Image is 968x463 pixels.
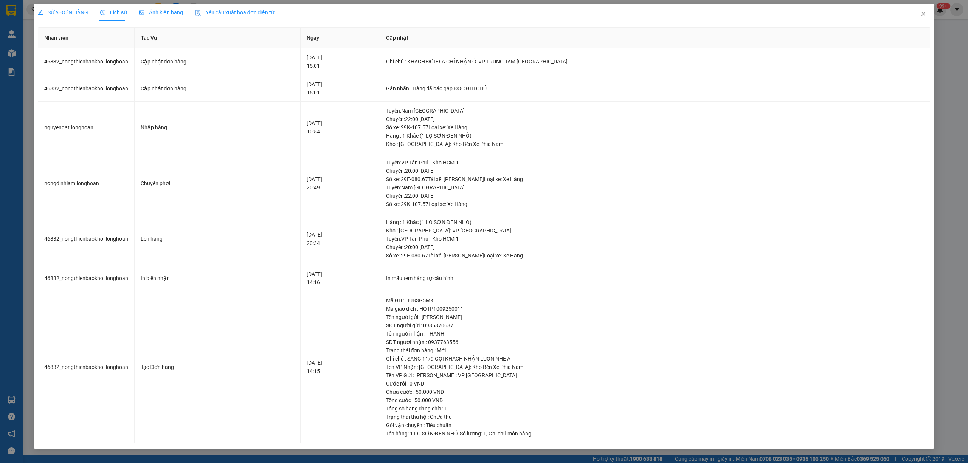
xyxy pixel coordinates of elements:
div: Tổng số hàng đang chờ : 1 [386,404,924,413]
div: Tuyến : Nam [GEOGRAPHIC_DATA] Chuyến: 22:00 [DATE] Số xe: 29K-107.57 Loại xe: Xe Hàng [386,183,924,208]
div: Lên hàng [141,235,294,243]
span: 1 LỌ SƠN ĐEN NHỎ [410,430,458,437]
div: Kho : [GEOGRAPHIC_DATA]: VP [GEOGRAPHIC_DATA] [386,226,924,235]
div: SĐT người nhận : 0937763556 [386,338,924,346]
div: Ghi chú : KHÁCH ĐỔI ĐỊA CHỈ NHẬN Ở VP TRUNG TÂM [GEOGRAPHIC_DATA] [386,57,924,66]
button: Close [913,4,934,25]
span: clock-circle [100,10,105,15]
div: Cước rồi : 0 VND [386,379,924,388]
th: Ngày [301,28,380,48]
th: Nhân viên [38,28,135,48]
span: Ảnh kiện hàng [139,9,183,15]
div: Tên hàng: , Số lượng: , Ghi chú món hàng: [386,429,924,438]
div: Gói vận chuyển : Tiêu chuẩn [386,421,924,429]
div: [DATE] 20:49 [307,175,374,192]
span: close [920,11,926,17]
th: Cập nhật [380,28,931,48]
th: Tác Vụ [135,28,301,48]
span: Lịch sử [100,9,127,15]
div: Trạng thái đơn hàng : Mới [386,346,924,355]
div: Ghi chú : SÁNG 11/9 GỌI KHÁCH NHẬN LUÔN NHÉ Ạ [386,355,924,363]
div: Tuyến : VP Tân Phú - Kho HCM 1 Chuyến: 20:00 [DATE] Số xe: 29E-080.67 Tài xế: [PERSON_NAME] Loại ... [386,158,924,183]
div: Tên người nhận : THÀNH [386,330,924,338]
div: Mã giao dịch : HQTP1009250011 [386,305,924,313]
img: icon [195,10,201,16]
div: Kho : [GEOGRAPHIC_DATA]: Kho Bến Xe Phía Nam [386,140,924,148]
div: [DATE] 10:54 [307,119,374,136]
div: Nhập hàng [141,123,294,132]
div: Tổng cước : 50.000 VND [386,396,924,404]
div: Tên VP Nhận: [GEOGRAPHIC_DATA]: Kho Bến Xe Phía Nam [386,363,924,371]
div: In mẫu tem hàng tự cấu hình [386,274,924,282]
td: 46832_nongthienbaokhoi.longhoan [38,48,135,75]
div: Tên VP Gửi : [PERSON_NAME]: VP [GEOGRAPHIC_DATA] [386,371,924,379]
span: edit [38,10,43,15]
div: Hàng : 1 Khác (1 LỌ SƠN ĐEN NHỎ) [386,132,924,140]
div: Tên người gửi : [PERSON_NAME] [386,313,924,321]
div: [DATE] 20:34 [307,231,374,247]
div: SĐT người gửi : 0985870687 [386,321,924,330]
div: [DATE] 15:01 [307,53,374,70]
div: Tuyến : VP Tân Phú - Kho HCM 1 Chuyến: 20:00 [DATE] Số xe: 29E-080.67 Tài xế: [PERSON_NAME] Loại ... [386,235,924,260]
div: Chuyển phơi [141,179,294,187]
div: Tuyến : Nam [GEOGRAPHIC_DATA] Chuyến: 22:00 [DATE] Số xe: 29K-107.57 Loại xe: Xe Hàng [386,107,924,132]
span: SỬA ĐƠN HÀNG [38,9,88,15]
span: 1 [483,430,486,437]
div: Tạo Đơn hàng [141,363,294,371]
td: nongdinhlam.longhoan [38,153,135,214]
div: Mã GD : HUB3G5MK [386,296,924,305]
div: Chưa cước : 50.000 VND [386,388,924,396]
div: [DATE] 14:16 [307,270,374,286]
div: [DATE] 15:01 [307,80,374,97]
div: [DATE] 14:15 [307,359,374,375]
td: nguyendat.longhoan [38,102,135,153]
div: Gán nhãn : Hàng đã báo gấp,ĐỌC GHI CHÚ [386,84,924,93]
td: 46832_nongthienbaokhoi.longhoan [38,75,135,102]
td: 46832_nongthienbaokhoi.longhoan [38,213,135,265]
td: 46832_nongthienbaokhoi.longhoan [38,291,135,443]
div: Cập nhật đơn hàng [141,57,294,66]
span: picture [139,10,144,15]
div: Trạng thái thu hộ : Chưa thu [386,413,924,421]
div: Cập nhật đơn hàng [141,84,294,93]
span: Yêu cầu xuất hóa đơn điện tử [195,9,275,15]
td: 46832_nongthienbaokhoi.longhoan [38,265,135,292]
div: In biên nhận [141,274,294,282]
div: Hàng : 1 Khác (1 LỌ SƠN ĐEN NHỎ) [386,218,924,226]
